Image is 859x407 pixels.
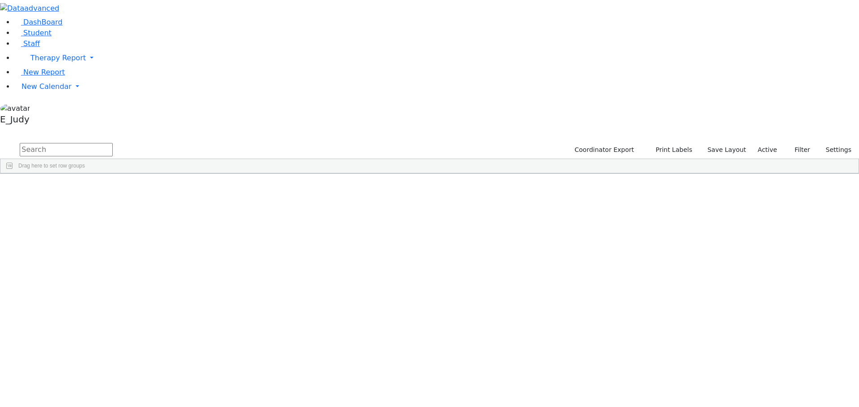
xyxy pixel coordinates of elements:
span: New Calendar [21,82,72,91]
a: New Calendar [14,78,859,96]
button: Print Labels [645,143,696,157]
span: Drag here to set row groups [18,163,85,169]
button: Save Layout [703,143,750,157]
button: Filter [783,143,814,157]
input: Search [20,143,113,156]
span: Staff [23,39,40,48]
a: Student [14,29,51,37]
a: New Report [14,68,65,76]
a: Staff [14,39,40,48]
a: Therapy Report [14,49,859,67]
span: New Report [23,68,65,76]
a: DashBoard [14,18,63,26]
span: DashBoard [23,18,63,26]
span: Student [23,29,51,37]
label: Active [754,143,781,157]
button: Settings [814,143,855,157]
span: Therapy Report [30,54,86,62]
button: Coordinator Export [569,143,638,157]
